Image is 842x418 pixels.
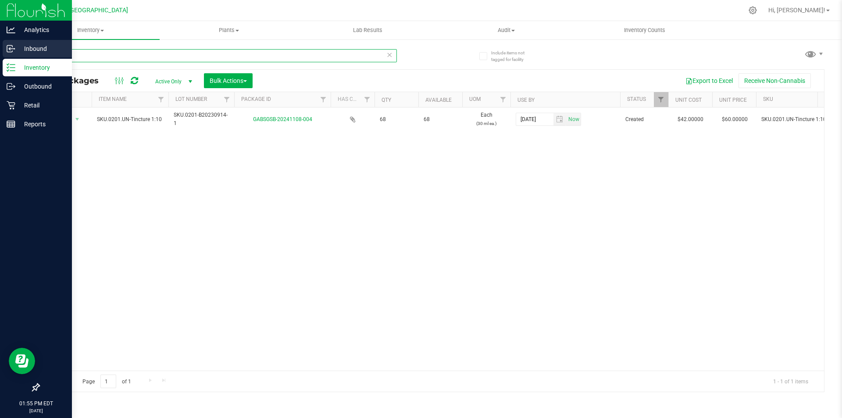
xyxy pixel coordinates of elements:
[174,111,229,128] span: SKU.0201-B20230914-1
[491,50,535,63] span: Include items not tagged for facility
[680,73,739,88] button: Export to Excel
[7,82,15,91] inline-svg: Outbound
[15,43,68,54] p: Inbound
[7,63,15,72] inline-svg: Inventory
[747,6,758,14] div: Manage settings
[316,92,331,107] a: Filter
[7,101,15,110] inline-svg: Retail
[15,100,68,111] p: Retail
[654,92,668,107] a: Filter
[761,115,828,124] span: SKU.0201.UN-Tincture 1:10
[72,113,83,125] span: select
[9,348,35,374] iframe: Resource center
[668,107,712,131] td: $42.00000
[15,81,68,92] p: Outbound
[154,92,168,107] a: Filter
[100,375,116,388] input: 1
[241,96,271,102] a: Package ID
[253,116,312,122] a: GABSGSB-20241108-004
[7,120,15,129] inline-svg: Reports
[175,96,207,102] a: Lot Number
[7,44,15,53] inline-svg: Inbound
[566,113,581,126] span: Set Current date
[380,115,413,124] span: 68
[437,26,575,34] span: Audit
[7,25,15,34] inline-svg: Analytics
[382,97,391,103] a: Qty
[517,97,535,103] a: Use By
[467,111,505,128] span: Each
[437,21,575,39] a: Audit
[99,96,127,102] a: Item Name
[469,96,481,102] a: UOM
[21,26,160,34] span: Inventory
[4,407,68,414] p: [DATE]
[553,113,566,125] span: select
[15,25,68,35] p: Analytics
[766,375,815,388] span: 1 - 1 of 1 items
[768,7,825,14] span: Hi, [PERSON_NAME]!
[46,76,107,86] span: All Packages
[220,92,234,107] a: Filter
[467,119,505,128] p: (30 ml ea.)
[75,375,138,388] span: Page of 1
[298,21,437,39] a: Lab Results
[15,119,68,129] p: Reports
[210,77,247,84] span: Bulk Actions
[496,92,510,107] a: Filter
[627,96,646,102] a: Status
[625,115,663,124] span: Created
[160,26,298,34] span: Plants
[424,115,457,124] span: 68
[15,62,68,73] p: Inventory
[575,21,714,39] a: Inventory Counts
[21,21,160,39] a: Inventory
[360,92,375,107] a: Filter
[425,97,452,103] a: Available
[717,113,752,126] span: $60.00000
[204,73,253,88] button: Bulk Actions
[331,92,375,107] th: Has COA
[97,115,163,124] span: SKU.0201.UN-Tincture 1:10
[4,400,68,407] p: 01:55 PM EDT
[386,49,392,61] span: Clear
[341,26,394,34] span: Lab Results
[739,73,811,88] button: Receive Non-Cannabis
[39,49,397,62] input: Search Package ID, Item Name, SKU, Lot or Part Number...
[612,26,677,34] span: Inventory Counts
[51,7,128,14] span: GA2 - [GEOGRAPHIC_DATA]
[566,113,581,125] span: select
[719,97,747,103] a: Unit Price
[675,97,702,103] a: Unit Cost
[160,21,298,39] a: Plants
[763,96,773,102] a: SKU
